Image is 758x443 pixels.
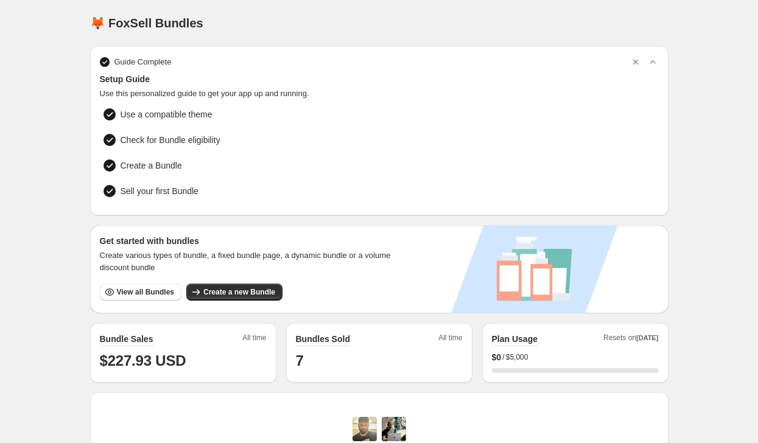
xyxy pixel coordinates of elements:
[242,333,266,346] span: All time
[506,352,528,362] span: $5,000
[203,287,275,297] span: Create a new Bundle
[100,235,402,247] h3: Get started with bundles
[117,287,174,297] span: View all Bundles
[100,73,659,85] span: Setup Guide
[492,333,538,345] h2: Plan Usage
[100,249,402,274] span: Create various types of bundle, a fixed bundle page, a dynamic bundle or a volume discount bundle
[121,108,212,120] span: Use a compatible theme
[382,417,406,441] img: Prakhar
[121,159,182,172] span: Create a Bundle
[114,56,172,68] span: Guide Complete
[438,333,462,346] span: All time
[492,351,502,363] span: $ 0
[100,351,267,371] h1: $227.93 USD
[100,88,659,100] span: Use this personalized guide to get your app up and running.
[100,284,181,301] button: View all Bundles
[636,334,658,341] span: [DATE]
[90,16,203,30] h1: 🦊 FoxSell Bundles
[492,351,659,363] div: /
[296,333,350,345] h2: Bundles Sold
[353,417,377,441] img: Adi
[603,333,659,346] span: Resets on
[121,134,220,146] span: Check for Bundle eligibility
[100,333,153,345] h2: Bundle Sales
[186,284,282,301] button: Create a new Bundle
[121,185,296,197] span: Sell your first Bundle
[296,351,463,371] h1: 7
